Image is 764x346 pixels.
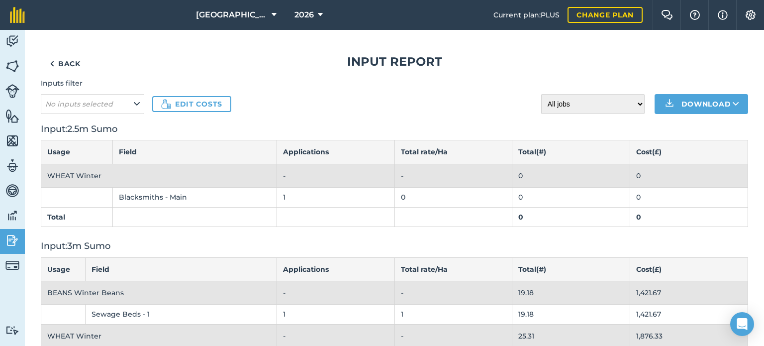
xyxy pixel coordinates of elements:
[512,164,630,187] td: 0
[86,305,277,324] td: Sewage Beds - 1
[5,109,19,123] img: svg+xml;base64,PHN2ZyB4bWxucz0iaHR0cDovL3d3dy53My5vcmcvMjAwMC9zdmciIHdpZHRoPSI1NiIgaGVpZ2h0PSI2MC...
[5,326,19,335] img: svg+xml;base64,PD94bWwgdmVyc2lvbj0iMS4wIiBlbmNvZGluZz0idXRmLTgiPz4KPCEtLSBHZW5lcmF0b3I6IEFkb2JlIE...
[41,164,277,187] th: WHEAT Winter
[512,257,630,281] th: Total ( # )
[394,281,512,305] td: -
[41,54,90,74] a: Back
[512,188,630,207] td: 0
[636,213,641,222] strong: 0
[745,10,757,20] img: A cog icon
[196,9,268,21] span: [GEOGRAPHIC_DATA]
[518,213,523,222] strong: 0
[394,257,512,281] th: Total rate / Ha
[5,183,19,198] img: svg+xml;base64,PD94bWwgdmVyc2lvbj0iMS4wIiBlbmNvZGluZz0idXRmLTgiPz4KPCEtLSBHZW5lcmF0b3I6IEFkb2JlIE...
[394,140,512,164] th: Total rate / Ha
[5,84,19,98] img: svg+xml;base64,PD94bWwgdmVyc2lvbj0iMS4wIiBlbmNvZGluZz0idXRmLTgiPz4KPCEtLSBHZW5lcmF0b3I6IEFkb2JlIE...
[41,78,144,89] h4: Inputs filter
[41,239,748,253] h2: Input : 3m Sumo
[630,257,748,281] th: Cost ( £ )
[630,188,748,207] td: 0
[10,7,25,23] img: fieldmargin Logo
[86,257,277,281] th: Field
[661,10,673,20] img: Two speech bubbles overlapping with the left bubble in the forefront
[5,133,19,148] img: svg+xml;base64,PHN2ZyB4bWxucz0iaHR0cDovL3d3dy53My5vcmcvMjAwMC9zdmciIHdpZHRoPSI1NiIgaGVpZ2h0PSI2MC...
[394,164,512,187] td: -
[47,213,65,222] strong: Total
[5,34,19,49] img: svg+xml;base64,PD94bWwgdmVyc2lvbj0iMS4wIiBlbmNvZGluZz0idXRmLTgiPz4KPCEtLSBHZW5lcmF0b3I6IEFkb2JlIE...
[277,188,394,207] td: 1
[277,257,394,281] th: Applications
[394,188,512,207] td: 0
[5,208,19,223] img: svg+xml;base64,PD94bWwgdmVyc2lvbj0iMS4wIiBlbmNvZGluZz0idXRmLTgiPz4KPCEtLSBHZW5lcmF0b3I6IEFkb2JlIE...
[512,281,630,305] td: 19.18
[568,7,643,23] a: Change plan
[655,94,748,114] button: Download
[5,233,19,248] img: svg+xml;base64,PD94bWwgdmVyc2lvbj0iMS4wIiBlbmNvZGluZz0idXRmLTgiPz4KPCEtLSBHZW5lcmF0b3I6IEFkb2JlIE...
[113,188,277,207] td: Blacksmiths - Main
[152,96,231,112] a: Edit costs
[689,10,701,20] img: A question mark icon
[718,9,728,21] img: svg+xml;base64,PHN2ZyB4bWxucz0iaHR0cDovL3d3dy53My5vcmcvMjAwMC9zdmciIHdpZHRoPSIxNyIgaGVpZ2h0PSIxNy...
[493,9,560,20] span: Current plan : PLUS
[630,164,748,187] td: 0
[45,100,113,109] em: No inputs selected
[512,305,630,324] td: 19.18
[512,140,630,164] th: Total ( # )
[41,94,144,114] button: No inputs selected
[5,258,19,272] img: svg+xml;base64,PD94bWwgdmVyc2lvbj0iMS4wIiBlbmNvZGluZz0idXRmLTgiPz4KPCEtLSBHZW5lcmF0b3I6IEFkb2JlIE...
[394,305,512,324] td: 1
[161,99,171,109] img: Icon showing a money bag
[277,164,394,187] td: -
[630,305,748,324] td: 1,421.67
[730,312,754,336] div: Open Intercom Messenger
[41,54,748,70] h1: Input report
[50,58,54,70] img: svg+xml;base64,PHN2ZyB4bWxucz0iaHR0cDovL3d3dy53My5vcmcvMjAwMC9zdmciIHdpZHRoPSI5IiBoZWlnaHQ9IjI0Ii...
[5,59,19,74] img: svg+xml;base64,PHN2ZyB4bWxucz0iaHR0cDovL3d3dy53My5vcmcvMjAwMC9zdmciIHdpZHRoPSI1NiIgaGVpZ2h0PSI2MC...
[41,281,277,305] th: BEANS Winter Beans
[630,281,748,305] td: 1,421.67
[277,305,394,324] td: 1
[41,122,748,136] h2: Input : 2.5m Sumo
[277,140,394,164] th: Applications
[294,9,314,21] span: 2026
[41,140,113,164] th: Usage
[277,281,394,305] td: -
[630,140,748,164] th: Cost ( £ )
[5,158,19,173] img: svg+xml;base64,PD94bWwgdmVyc2lvbj0iMS4wIiBlbmNvZGluZz0idXRmLTgiPz4KPCEtLSBHZW5lcmF0b3I6IEFkb2JlIE...
[664,98,675,110] img: Download icon
[113,140,277,164] th: Field
[41,257,86,281] th: Usage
